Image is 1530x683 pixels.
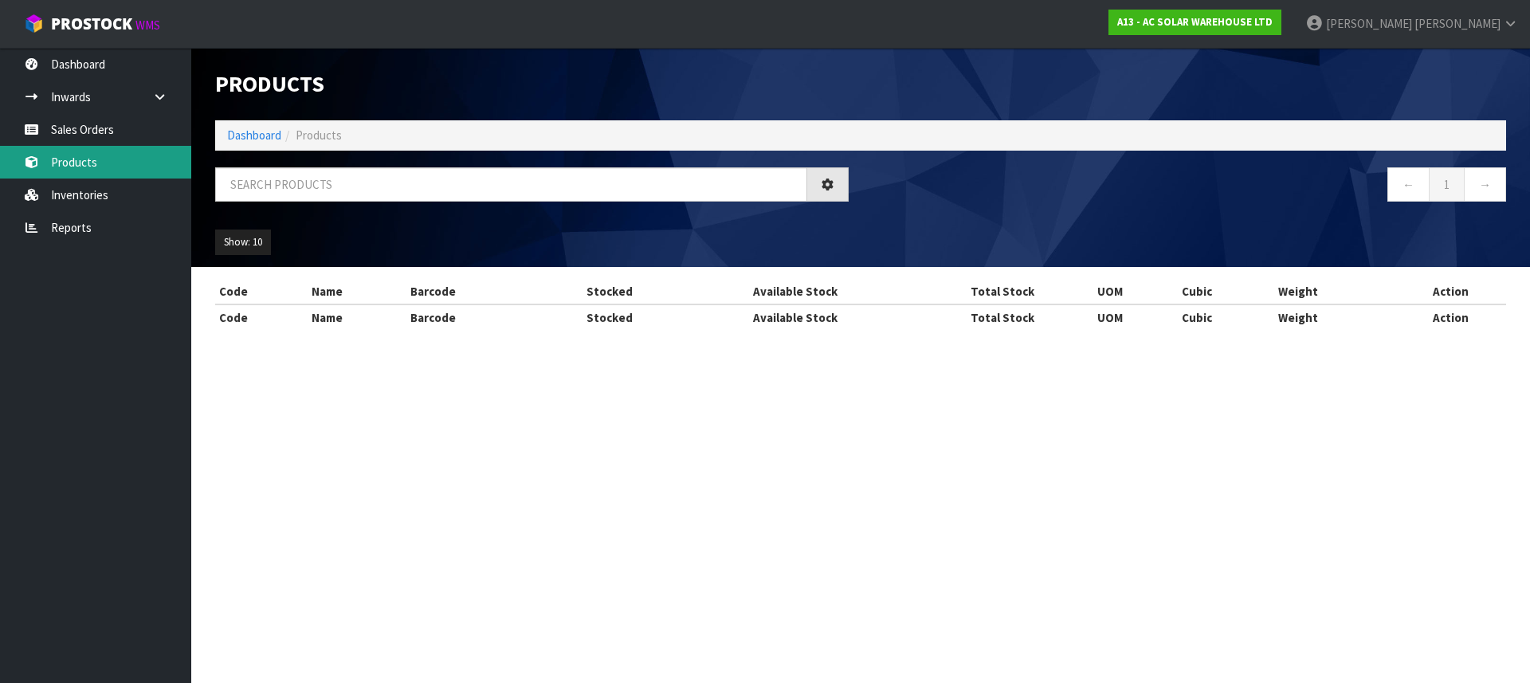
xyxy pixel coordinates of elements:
[1178,279,1274,304] th: Cubic
[1178,304,1274,330] th: Cubic
[873,167,1506,206] nav: Page navigation
[215,279,308,304] th: Code
[215,304,308,330] th: Code
[308,304,406,330] th: Name
[678,279,912,304] th: Available Stock
[1093,279,1178,304] th: UOM
[308,279,406,304] th: Name
[912,279,1093,304] th: Total Stock
[296,128,342,143] span: Products
[227,128,281,143] a: Dashboard
[1464,167,1506,202] a: →
[406,279,541,304] th: Barcode
[51,14,132,34] span: ProStock
[215,167,807,202] input: Search products
[24,14,44,33] img: cube-alt.png
[1093,304,1178,330] th: UOM
[1274,279,1395,304] th: Weight
[912,304,1093,330] th: Total Stock
[215,230,271,255] button: Show: 10
[541,304,678,330] th: Stocked
[1395,279,1506,304] th: Action
[1414,16,1501,31] span: [PERSON_NAME]
[215,72,849,96] h1: Products
[1395,304,1506,330] th: Action
[678,304,912,330] th: Available Stock
[1387,167,1430,202] a: ←
[541,279,678,304] th: Stocked
[406,304,541,330] th: Barcode
[1429,167,1465,202] a: 1
[135,18,160,33] small: WMS
[1326,16,1412,31] span: [PERSON_NAME]
[1117,15,1273,29] strong: A13 - AC SOLAR WAREHOUSE LTD
[1274,304,1395,330] th: Weight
